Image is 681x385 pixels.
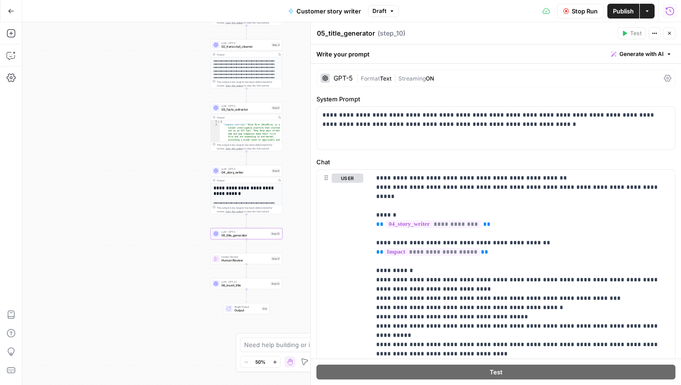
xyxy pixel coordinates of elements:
[311,44,681,63] div: Write your prompt
[255,358,265,366] span: 50%
[630,29,642,37] span: Test
[221,258,269,263] span: Human Review
[398,75,426,82] span: Streaming
[317,29,375,38] textarea: 05_title_generator
[226,84,243,87] span: Copy the output
[572,6,598,16] span: Stop Run
[246,239,247,253] g: Edge from step_10 to step_11
[316,365,675,379] button: Test
[490,367,503,377] span: Test
[211,278,283,289] div: LLM · GPT-4.106_insert_titleStep 12
[211,303,283,314] div: Single OutputOutputEnd
[217,53,275,56] div: Output
[557,4,604,19] button: Stop Run
[246,25,247,39] g: Edge from step_2 to step_4
[271,282,280,286] div: Step 12
[391,73,398,82] span: |
[221,283,269,288] span: 06_insert_title
[217,206,280,213] div: This output is too large & has been abbreviated for review. to view the full content.
[316,94,675,104] label: System Prompt
[234,308,260,313] span: Output
[368,5,399,17] button: Draft
[426,75,434,82] span: ON
[217,120,220,124] span: Toggle code folding, rows 1 through 8
[221,255,269,259] span: Human Review
[226,210,243,213] span: Copy the output
[234,305,260,309] span: Single Output
[221,41,270,45] span: LLM · GPT-5
[211,228,283,239] div: LLM · GPT-505_title_generatorStep 10
[271,43,281,47] div: Step 4
[246,88,247,102] g: Edge from step_4 to step_5
[619,50,663,58] span: Generate with AI
[613,6,634,16] span: Publish
[246,264,247,278] g: Edge from step_11 to step_12
[217,80,280,87] div: This output is too large & has been abbreviated for review. to view the full content.
[380,75,391,82] span: Text
[211,120,220,124] div: 1
[271,169,280,173] div: Step 6
[271,106,280,110] div: Step 5
[332,174,363,183] button: user
[372,7,386,15] span: Draft
[607,48,675,60] button: Generate with AI
[283,4,366,19] button: Customer story writer
[246,151,247,165] g: Edge from step_5 to step_6
[618,27,646,39] button: Test
[221,107,270,112] span: 03_facts_extractor
[262,307,268,311] div: End
[226,21,243,24] span: Copy the output
[271,257,280,261] div: Step 11
[211,253,283,264] div: Human ReviewHuman ReviewStep 11
[211,102,283,151] div: LLM · GPT-503_facts_extractorStep 5Output{ "company_overview":"Wise Hire (WiseHire) is a talent i...
[296,6,361,16] span: Customer story writer
[221,280,269,284] span: LLM · GPT-4.1
[607,4,639,19] button: Publish
[211,124,220,151] div: 2
[221,233,269,238] span: 05_title_generator
[356,73,361,82] span: |
[221,104,270,108] span: LLM · GPT-5
[271,232,280,236] div: Step 10
[221,170,270,175] span: 04_story_writer
[246,214,247,228] g: Edge from step_6 to step_10
[221,44,270,49] span: 02_transcript_cleaner
[226,147,243,150] span: Copy the output
[246,289,247,303] g: Edge from step_12 to end
[217,143,280,150] div: This output is too large & has been abbreviated for review. to view the full content.
[334,75,353,81] div: GPT-5
[217,179,275,182] div: Output
[361,75,380,82] span: Format
[217,116,275,119] div: Output
[316,157,675,167] label: Chat
[221,167,270,171] span: LLM · GPT-5
[221,230,269,234] span: LLM · GPT-5
[378,29,405,38] span: ( step_10 )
